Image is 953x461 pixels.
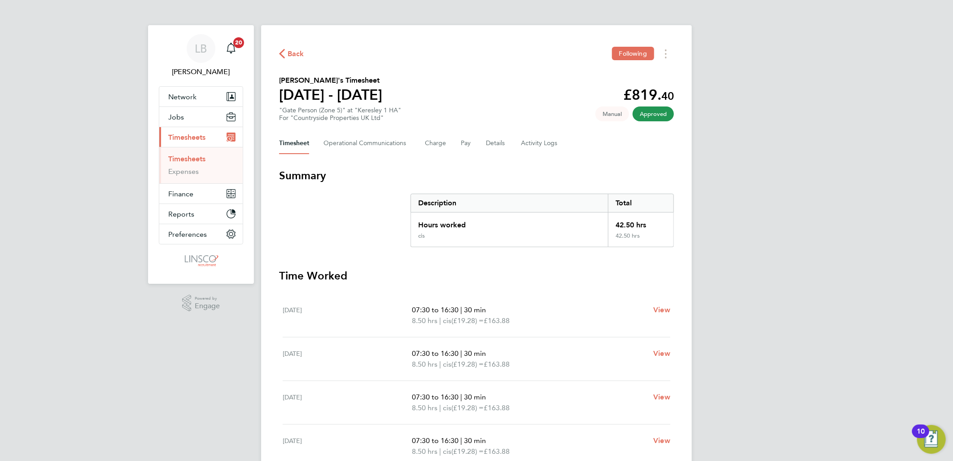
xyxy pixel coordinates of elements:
h3: Summary [279,168,674,183]
span: £163.88 [484,360,510,368]
span: £163.88 [484,316,510,325]
div: Total [608,194,673,212]
span: | [460,306,462,314]
button: Open Resource Center, 10 new notifications [917,425,946,454]
span: Following [619,49,647,58]
button: Timesheets Menu [658,47,674,61]
span: cis [443,446,451,457]
span: | [460,393,462,401]
div: Description [411,194,608,212]
div: [DATE] [283,305,412,326]
span: This timesheet was manually created. [595,106,629,121]
button: Timesheet [279,133,309,154]
span: Engage [195,302,220,310]
button: Operational Communications [323,133,411,154]
span: Jobs [168,113,184,121]
a: Expenses [168,167,199,176]
div: Summary [411,194,674,247]
div: [DATE] [283,392,412,413]
button: Following [612,47,654,60]
span: Reports [168,210,194,218]
span: Finance [168,190,193,198]
span: 30 min [464,306,486,314]
span: LB [195,43,207,54]
button: Jobs [159,107,243,127]
a: View [653,435,670,446]
button: Back [279,48,304,59]
span: | [439,360,441,368]
a: LB[PERSON_NAME] [159,34,243,77]
h2: [PERSON_NAME]'s Timesheet [279,75,382,86]
nav: Main navigation [148,25,254,284]
button: Activity Logs [521,133,559,154]
span: | [460,436,462,445]
span: 8.50 hrs [412,360,437,368]
span: (£19.28) = [451,360,484,368]
h1: [DATE] - [DATE] [279,86,382,104]
span: 07:30 to 16:30 [412,436,459,445]
span: 30 min [464,436,486,445]
span: £163.88 [484,403,510,412]
span: | [439,403,441,412]
div: For "Countryside Properties UK Ltd" [279,114,401,122]
span: Lauren Butler [159,66,243,77]
span: 20 [233,37,244,48]
div: cis [418,232,425,239]
span: View [653,306,670,314]
span: 30 min [464,349,486,358]
span: 07:30 to 16:30 [412,349,459,358]
span: Timesheets [168,133,205,142]
span: 8.50 hrs [412,403,437,412]
div: "Gate Person (Zone 5)" at "Keresley 1 HA" [279,106,401,122]
span: 8.50 hrs [412,316,437,325]
button: Pay [461,133,472,154]
span: View [653,436,670,445]
span: (£19.28) = [451,403,484,412]
button: Timesheets [159,127,243,147]
span: cis [443,315,451,326]
span: Back [288,49,304,59]
img: linsco-logo-retina.png [182,253,219,268]
span: 40 [661,89,674,102]
span: Preferences [168,230,207,239]
span: View [653,349,670,358]
span: | [460,349,462,358]
span: Network [168,93,197,101]
button: Preferences [159,224,243,244]
a: Powered byEngage [182,295,220,312]
button: Finance [159,184,243,204]
a: View [653,305,670,315]
a: Timesheets [168,155,205,163]
span: | [439,316,441,325]
span: (£19.28) = [451,447,484,456]
app-decimal: £819. [623,86,674,103]
span: £163.88 [484,447,510,456]
span: cis [443,403,451,413]
span: 30 min [464,393,486,401]
button: Network [159,87,243,106]
a: Go to home page [159,253,243,268]
span: This timesheet has been approved. [633,106,674,121]
a: View [653,348,670,359]
div: [DATE] [283,348,412,370]
span: View [653,393,670,401]
a: 20 [222,34,240,63]
span: cis [443,359,451,370]
div: 42.50 hrs [608,232,673,247]
div: 10 [917,431,925,443]
h3: Time Worked [279,269,674,283]
span: (£19.28) = [451,316,484,325]
button: Details [486,133,507,154]
span: | [439,447,441,456]
a: View [653,392,670,403]
span: 07:30 to 16:30 [412,393,459,401]
span: 8.50 hrs [412,447,437,456]
div: Timesheets [159,147,243,183]
button: Charge [425,133,446,154]
div: Hours worked [411,213,608,232]
span: Powered by [195,295,220,302]
span: 07:30 to 16:30 [412,306,459,314]
div: [DATE] [283,435,412,457]
button: Reports [159,204,243,224]
div: 42.50 hrs [608,213,673,232]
